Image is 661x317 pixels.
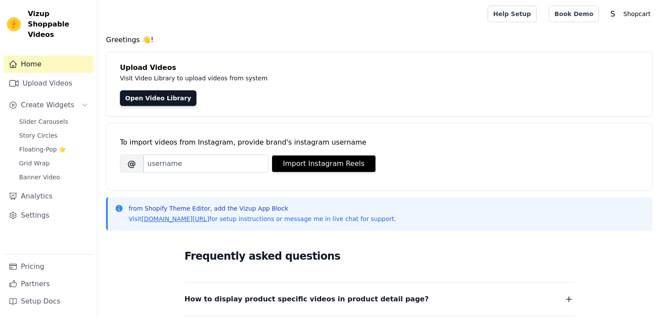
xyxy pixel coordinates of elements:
[14,171,93,183] a: Banner Video
[19,145,66,154] span: Floating-Pop ⭐
[106,35,652,45] h4: Greetings 👋!
[14,116,93,128] a: Slider Carousels
[19,173,60,182] span: Banner Video
[120,73,509,83] p: Visit Video Library to upload videos from system
[3,258,93,275] a: Pricing
[14,129,93,142] a: Story Circles
[19,117,68,126] span: Slider Carousels
[21,100,74,110] span: Create Widgets
[620,6,654,22] p: Shopcart
[129,215,396,223] p: Visit for setup instructions or message me in live chat for support.
[14,157,93,169] a: Grid Wrap
[142,215,209,222] a: [DOMAIN_NAME][URL]
[120,137,638,148] div: To import videos from Instagram, provide brand's instagram username
[3,188,93,205] a: Analytics
[185,293,429,305] span: How to display product specific videos in product detail page?
[120,155,143,173] span: @
[7,17,21,31] img: Vizup
[549,6,599,22] a: Book Demo
[488,6,537,22] a: Help Setup
[19,159,50,168] span: Grid Wrap
[3,96,93,114] button: Create Widgets
[14,143,93,155] a: Floating-Pop ⭐
[28,9,90,40] span: Vizup Shoppable Videos
[120,90,196,106] a: Open Video Library
[272,155,375,172] button: Import Instagram Reels
[3,275,93,293] a: Partners
[19,131,57,140] span: Story Circles
[120,63,638,73] h4: Upload Videos
[3,293,93,310] a: Setup Docs
[185,293,574,305] button: How to display product specific videos in product detail page?
[3,207,93,224] a: Settings
[3,56,93,73] a: Home
[185,248,574,265] h2: Frequently asked questions
[611,10,615,18] text: S
[129,204,396,213] p: from Shopify Theme Editor, add the Vizup App Block
[143,155,269,173] input: username
[3,75,93,92] a: Upload Videos
[606,6,654,22] button: S Shopcart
